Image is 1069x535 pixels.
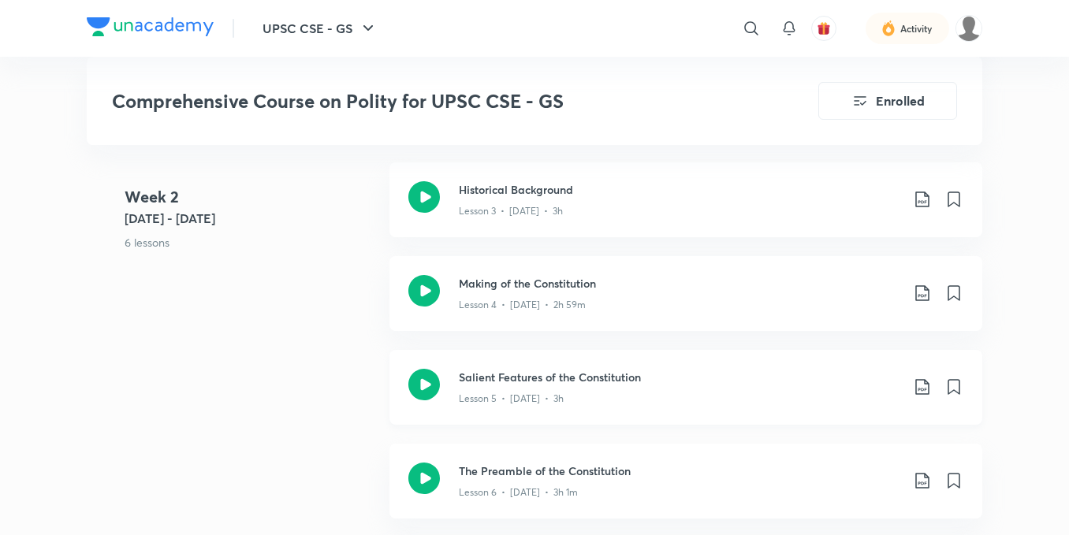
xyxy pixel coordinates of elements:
[389,162,982,256] a: Historical BackgroundLesson 3 • [DATE] • 3h
[459,204,563,218] p: Lesson 3 • [DATE] • 3h
[459,298,586,312] p: Lesson 4 • [DATE] • 2h 59m
[125,185,377,209] h4: Week 2
[881,19,896,38] img: activity
[955,15,982,42] img: Saurav Kumar
[253,13,387,44] button: UPSC CSE - GS
[811,16,836,41] button: avatar
[818,82,957,120] button: Enrolled
[125,209,377,228] h5: [DATE] - [DATE]
[389,256,982,350] a: Making of the ConstitutionLesson 4 • [DATE] • 2h 59m
[459,392,564,406] p: Lesson 5 • [DATE] • 3h
[389,350,982,444] a: Salient Features of the ConstitutionLesson 5 • [DATE] • 3h
[87,17,214,36] img: Company Logo
[459,275,900,292] h3: Making of the Constitution
[112,90,729,113] h3: Comprehensive Course on Polity for UPSC CSE - GS
[459,181,900,198] h3: Historical Background
[125,234,377,251] p: 6 lessons
[459,463,900,479] h3: The Preamble of the Constitution
[817,21,831,35] img: avatar
[87,17,214,40] a: Company Logo
[459,369,900,385] h3: Salient Features of the Constitution
[459,485,578,500] p: Lesson 6 • [DATE] • 3h 1m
